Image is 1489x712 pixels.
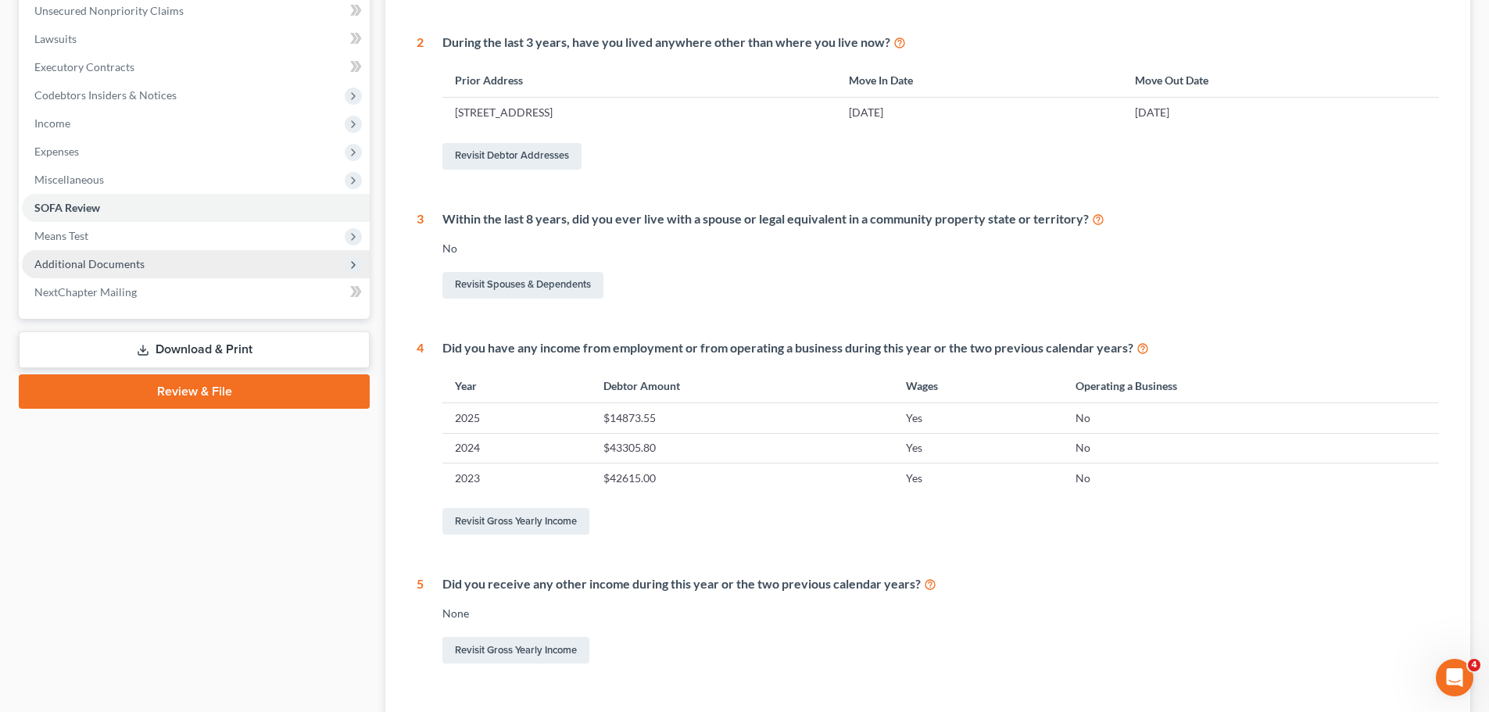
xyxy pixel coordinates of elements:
[22,53,370,81] a: Executory Contracts
[442,241,1439,256] div: No
[442,339,1439,357] div: Did you have any income from employment or from operating a business during this year or the two ...
[591,463,893,493] td: $42615.00
[22,194,370,222] a: SOFA Review
[893,433,1063,463] td: Yes
[417,575,424,667] div: 5
[34,285,137,299] span: NextChapter Mailing
[442,34,1439,52] div: During the last 3 years, have you lived anywhere other than where you live now?
[1063,403,1439,433] td: No
[1063,463,1439,493] td: No
[34,173,104,186] span: Miscellaneous
[442,210,1439,228] div: Within the last 8 years, did you ever live with a spouse or legal equivalent in a community prope...
[442,637,589,664] a: Revisit Gross Yearly Income
[442,575,1439,593] div: Did you receive any other income during this year or the two previous calendar years?
[836,63,1122,97] th: Move In Date
[417,210,424,302] div: 3
[34,201,100,214] span: SOFA Review
[1468,659,1480,671] span: 4
[442,403,591,433] td: 2025
[22,25,370,53] a: Lawsuits
[442,606,1439,621] div: None
[417,34,424,173] div: 2
[1063,369,1439,403] th: Operating a Business
[34,4,184,17] span: Unsecured Nonpriority Claims
[591,433,893,463] td: $43305.80
[1122,98,1439,127] td: [DATE]
[1436,659,1473,696] iframe: Intercom live chat
[442,463,591,493] td: 2023
[893,403,1063,433] td: Yes
[442,98,836,127] td: [STREET_ADDRESS]
[442,272,603,299] a: Revisit Spouses & Dependents
[591,369,893,403] th: Debtor Amount
[442,508,589,535] a: Revisit Gross Yearly Income
[19,331,370,368] a: Download & Print
[442,143,582,170] a: Revisit Debtor Addresses
[1063,433,1439,463] td: No
[22,278,370,306] a: NextChapter Mailing
[34,145,79,158] span: Expenses
[442,369,591,403] th: Year
[34,116,70,130] span: Income
[893,463,1063,493] td: Yes
[34,257,145,270] span: Additional Documents
[34,88,177,102] span: Codebtors Insiders & Notices
[1122,63,1439,97] th: Move Out Date
[417,339,424,538] div: 4
[34,32,77,45] span: Lawsuits
[836,98,1122,127] td: [DATE]
[442,433,591,463] td: 2024
[34,229,88,242] span: Means Test
[34,60,134,73] span: Executory Contracts
[893,369,1063,403] th: Wages
[442,63,836,97] th: Prior Address
[591,403,893,433] td: $14873.55
[19,374,370,409] a: Review & File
